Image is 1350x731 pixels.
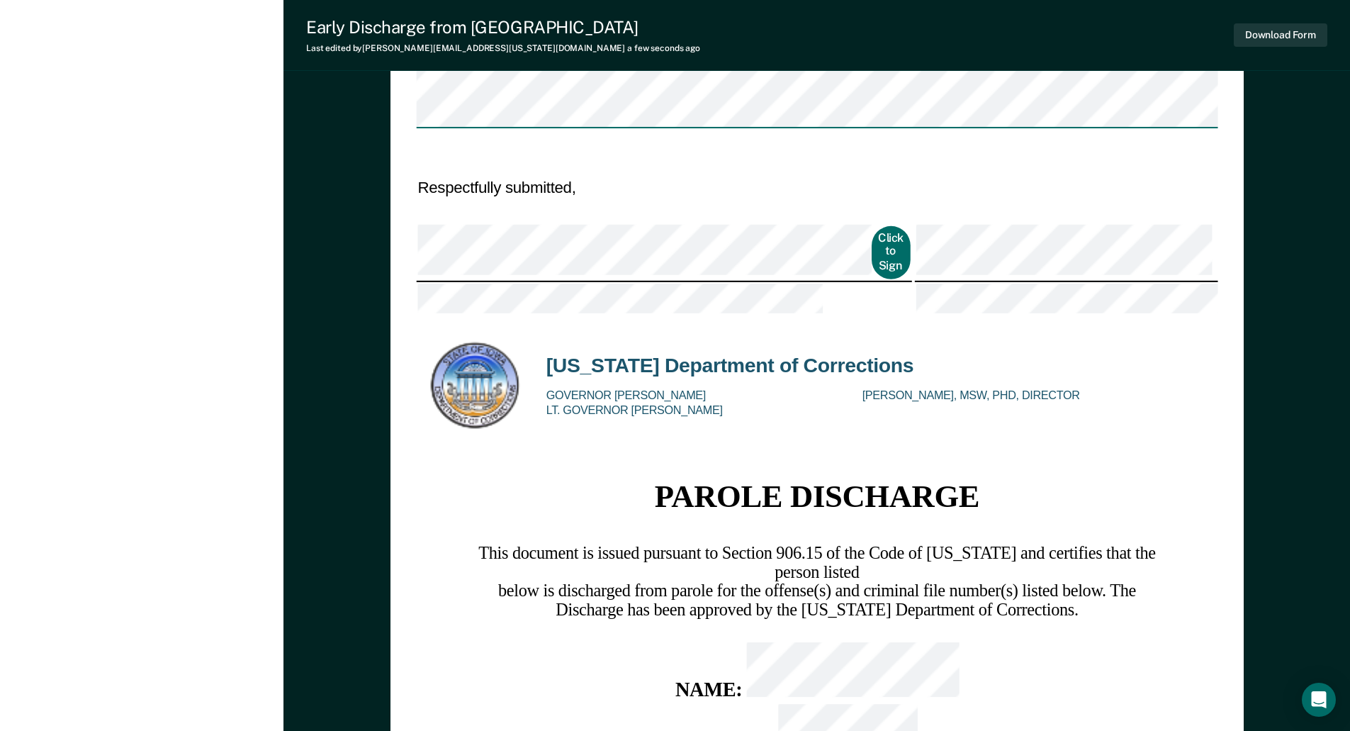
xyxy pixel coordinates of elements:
[546,389,850,404] div: Governor [PERSON_NAME]
[1234,23,1327,47] button: Download Form
[546,404,850,419] div: Lt. Governor [PERSON_NAME]
[546,352,913,378] div: [US_STATE] Department of Corrections
[1302,683,1336,717] div: Open Intercom Messenger
[654,478,979,521] div: Parole Discharge
[675,680,742,701] span: NAME:
[427,339,523,432] img: IDOC Logo
[862,389,1166,404] div: [PERSON_NAME], MSW, PhD, Director
[627,43,700,53] span: a few seconds ago
[306,43,700,53] div: Last edited by [PERSON_NAME][EMAIL_ADDRESS][US_STATE][DOMAIN_NAME]
[416,177,911,200] td: Respectfully submitted,
[462,545,1171,620] div: This document is issued pursuant to Section 906.15 of the Code of [US_STATE] and certifies that t...
[306,17,700,38] div: Early Discharge from [GEOGRAPHIC_DATA]
[872,226,910,279] button: Click to Sign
